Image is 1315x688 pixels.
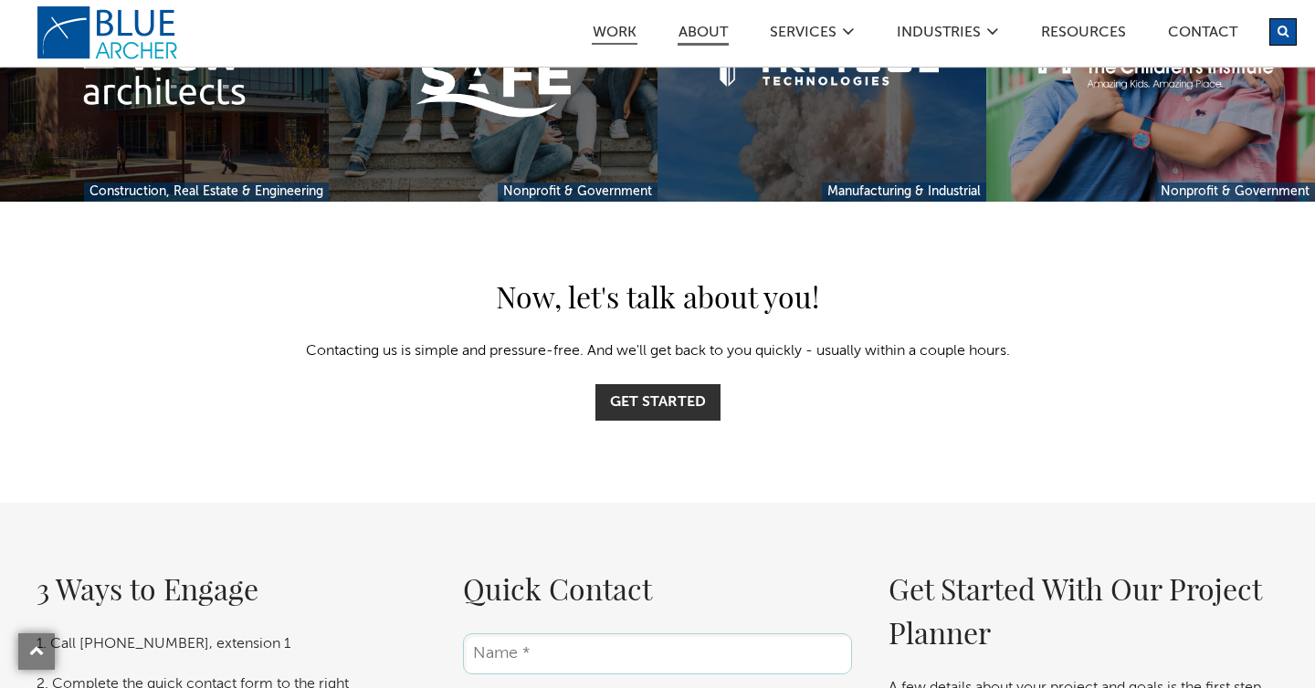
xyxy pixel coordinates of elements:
input: Name * [463,633,853,674]
a: Nonprofit & Government [498,182,657,202]
a: Nonprofit & Government [1155,182,1315,202]
h2: Now, let's talk about you! [37,275,1278,318]
p: 1. Call [PHONE_NUMBER], extension 1 [37,633,426,655]
a: Construction, Real Estate & Engineering [84,182,329,202]
h2: 3 Ways to Engage [37,567,426,610]
h2: Get Started With Our Project Planner [889,567,1278,654]
p: Contacting us is simple and pressure-free. And we'll get back to you quickly - usually within a c... [37,340,1278,362]
a: SERVICES [769,26,837,45]
a: Work [592,26,637,45]
a: logo [37,5,183,60]
a: Industries [896,26,982,45]
a: Contact [1167,26,1238,45]
h2: Quick Contact [463,567,853,610]
a: Manufacturing & Industrial [822,182,986,202]
a: Resources [1040,26,1127,45]
a: ABOUT [678,26,729,46]
a: Get Started [595,384,721,421]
